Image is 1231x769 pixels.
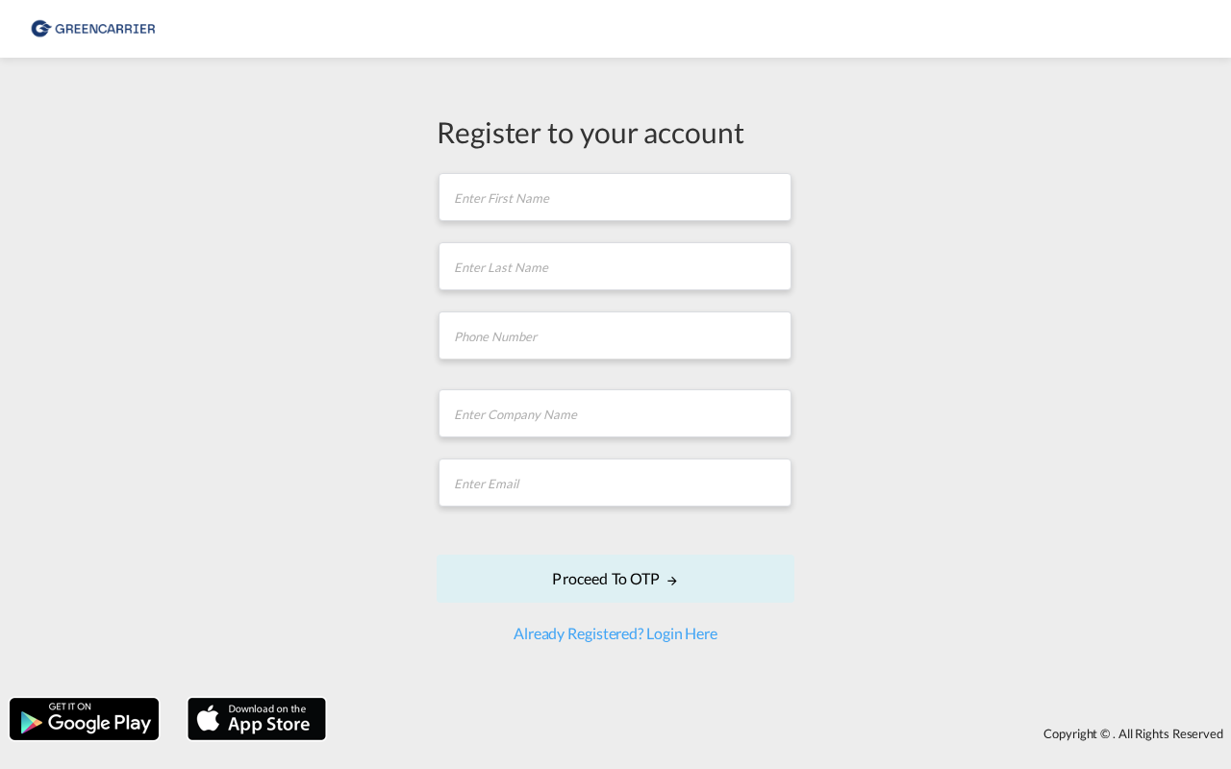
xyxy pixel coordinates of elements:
button: Proceed to OTPicon-arrow-right [437,555,794,603]
img: apple.png [186,696,328,742]
img: fe7a67208afe11ef8d16395501b1b9f8.png [29,8,159,51]
input: Enter First Name [439,173,791,221]
input: Phone Number [439,311,791,360]
input: Enter Last Name [439,242,791,290]
input: Enter Company Name [439,389,791,437]
div: Copyright © . All Rights Reserved [336,717,1231,750]
img: google.png [8,696,161,742]
input: Enter Email [439,459,791,507]
div: Register to your account [437,112,794,152]
a: Already Registered? Login Here [514,624,717,642]
md-icon: icon-arrow-right [666,574,679,587]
